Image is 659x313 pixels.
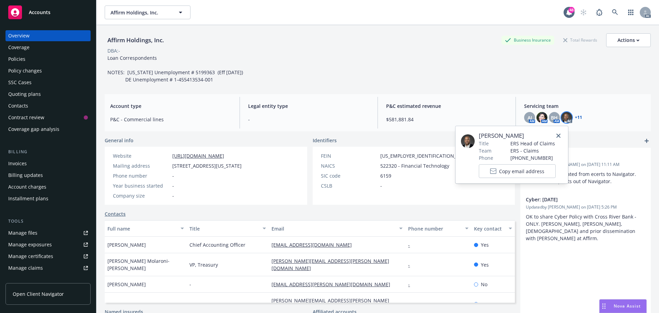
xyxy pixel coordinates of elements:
[172,182,174,189] span: -
[5,30,91,41] a: Overview
[105,36,167,45] div: Affirm Holdings, Inc.
[172,192,174,199] span: -
[474,225,505,232] div: Key contact
[617,34,639,47] div: Actions
[481,281,487,288] span: No
[461,134,475,148] img: employee photo
[481,261,489,268] span: Yes
[5,100,91,111] a: Contacts
[110,116,231,123] span: P&C - Commercial lines
[107,47,120,54] div: DBA: -
[187,220,269,237] button: Title
[189,281,191,288] span: -
[29,10,50,15] span: Accounts
[8,124,59,135] div: Coverage gap analysis
[561,112,572,123] img: photo
[5,227,91,238] a: Manage files
[510,147,556,154] span: ERS - Claims
[107,301,146,308] span: [PERSON_NAME]
[8,65,42,76] div: Policy changes
[408,301,415,308] a: -
[5,251,91,262] a: Manage certificates
[5,193,91,204] a: Installment plans
[380,182,382,189] span: -
[560,36,601,44] div: Total Rewards
[271,281,396,288] a: [EMAIL_ADDRESS][PERSON_NAME][DOMAIN_NAME]
[510,154,556,161] span: [PHONE_NUMBER]
[5,274,91,285] a: Manage BORs
[271,297,389,311] a: [PERSON_NAME][EMAIL_ADDRESS][PERSON_NAME][DOMAIN_NAME]
[8,42,30,53] div: Coverage
[189,301,191,308] span: -
[554,132,563,140] a: close
[8,158,27,169] div: Invoices
[8,89,41,100] div: Quoting plans
[113,192,170,199] div: Company size
[8,77,32,88] div: SSC Cases
[5,239,91,250] a: Manage exposures
[8,100,28,111] div: Contacts
[481,241,489,248] span: Yes
[479,132,556,140] span: [PERSON_NAME]
[5,218,91,225] div: Tools
[8,181,46,192] div: Account charges
[380,172,391,179] span: 6159
[380,152,478,159] span: [US_EMPLOYER_IDENTIFICATION_NUMBER]
[592,5,606,19] a: Report a Bug
[8,274,41,285] div: Manage BORs
[8,251,53,262] div: Manage certificates
[479,147,492,154] span: Team
[575,115,582,120] a: +11
[526,196,627,203] span: Cyber: [DATE]
[5,42,91,53] a: Coverage
[386,102,507,110] span: P&C estimated revenue
[526,213,638,242] span: OK to share Cyber Policy with Cross River Bank - ONLY. [PERSON_NAME], [PERSON_NAME], [DEMOGRAPHIC...
[321,172,378,179] div: SIC code
[8,239,52,250] div: Manage exposures
[5,54,91,65] a: Policies
[479,164,556,178] button: Copy email address
[520,190,651,247] div: Cyber: [DATE]Updatedby [PERSON_NAME] on [DATE] 5:26 PMOK to share Cyber Policy with Cross River B...
[510,140,556,147] span: ERS Head of Claims
[271,258,389,271] a: [PERSON_NAME][EMAIL_ADDRESS][PERSON_NAME][DOMAIN_NAME]
[107,225,176,232] div: Full name
[271,225,395,232] div: Email
[321,182,378,189] div: CSLB
[568,7,575,13] div: 48
[526,161,645,168] span: Updated by [PERSON_NAME] on [DATE] 11:11 AM
[113,182,170,189] div: Year business started
[113,162,170,169] div: Mailing address
[105,220,187,237] button: Full name
[5,181,91,192] a: Account charges
[479,140,489,147] span: Title
[5,112,91,123] a: Contract review
[8,30,30,41] div: Overview
[13,290,64,298] span: Open Client Navigator
[600,300,608,313] div: Drag to move
[526,171,637,185] span: This account migrated from ecerts to Navigator. Process all requests out of Navigator.
[8,170,43,181] div: Billing updates
[5,170,91,181] a: Billing updates
[408,242,415,248] a: -
[107,241,146,248] span: [PERSON_NAME]
[479,154,493,161] span: Phone
[481,301,487,308] span: No
[107,55,243,83] span: Loan Correspondents NOTES: [US_STATE] Unemployment # 5199363 (Eff [DATE]) DE Unemployment # 1-455...
[520,148,651,190] div: -Updatedby [PERSON_NAME] on [DATE] 11:11 AMThis account migrated from ecerts to Navigator. Proces...
[8,227,37,238] div: Manage files
[105,5,190,19] button: Affirm Holdings, Inc.
[501,36,554,44] div: Business Insurance
[5,124,91,135] a: Coverage gap analysis
[248,102,369,110] span: Legal entity type
[5,262,91,273] a: Manage claims
[405,220,471,237] button: Phone number
[5,3,91,22] a: Accounts
[643,137,651,145] a: add
[189,261,218,268] span: VP, Treasury
[111,9,170,16] span: Affirm Holdings, Inc.
[528,114,532,121] span: AJ
[8,262,43,273] div: Manage claims
[471,220,515,237] button: Key contact
[408,261,415,268] a: -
